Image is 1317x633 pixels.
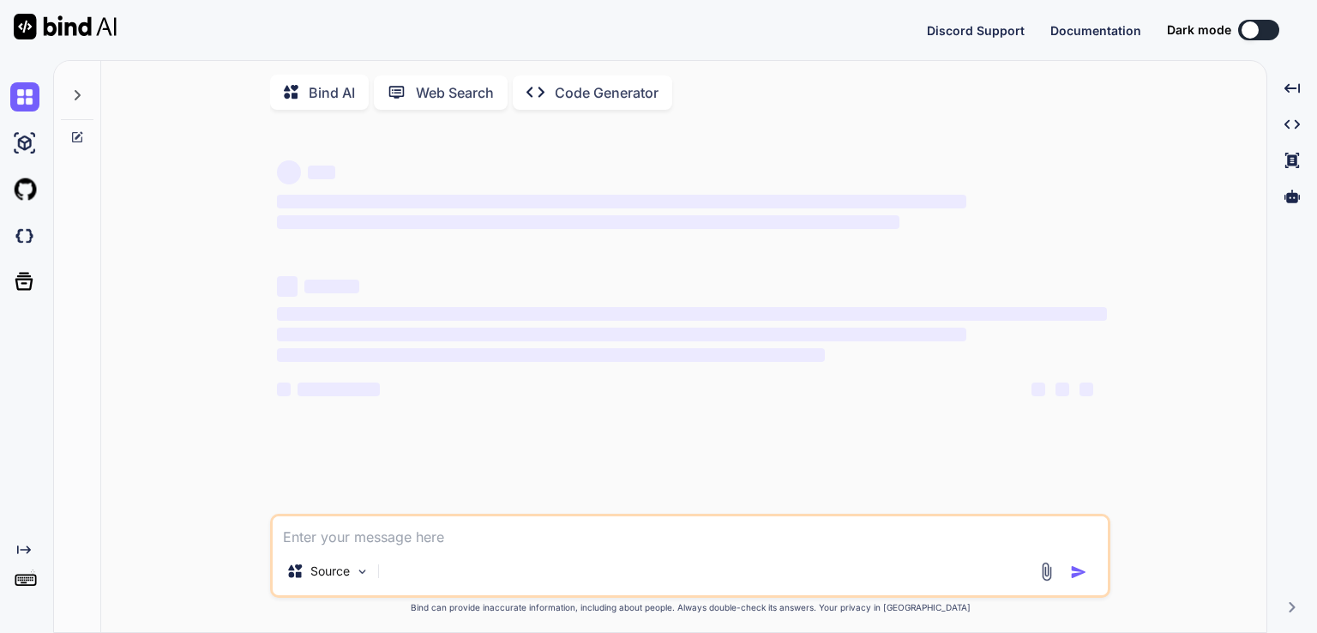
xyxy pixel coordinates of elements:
[10,129,39,158] img: ai-studio
[14,14,117,39] img: Bind AI
[1050,23,1141,38] span: Documentation
[304,280,359,293] span: ‌
[1031,383,1045,396] span: ‌
[1037,562,1056,582] img: attachment
[277,195,965,208] span: ‌
[270,601,1110,614] p: Bind can provide inaccurate information, including about people. Always double-check its answers....
[1070,564,1087,581] img: icon
[308,166,335,179] span: ‌
[1055,383,1069,396] span: ‌
[416,82,494,103] p: Web Search
[309,82,355,103] p: Bind AI
[277,276,298,297] span: ‌
[277,383,291,396] span: ‌
[10,82,39,112] img: chat
[277,307,1107,321] span: ‌
[1050,21,1141,39] button: Documentation
[298,383,380,396] span: ‌
[10,221,39,250] img: darkCloudIdeIcon
[927,23,1025,38] span: Discord Support
[310,563,350,580] p: Source
[277,348,825,362] span: ‌
[555,82,658,103] p: Code Generator
[277,215,899,229] span: ‌
[927,21,1025,39] button: Discord Support
[277,328,965,341] span: ‌
[1167,21,1231,39] span: Dark mode
[1079,383,1093,396] span: ‌
[355,564,370,579] img: Pick Models
[10,175,39,204] img: githubLight
[277,160,301,184] span: ‌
